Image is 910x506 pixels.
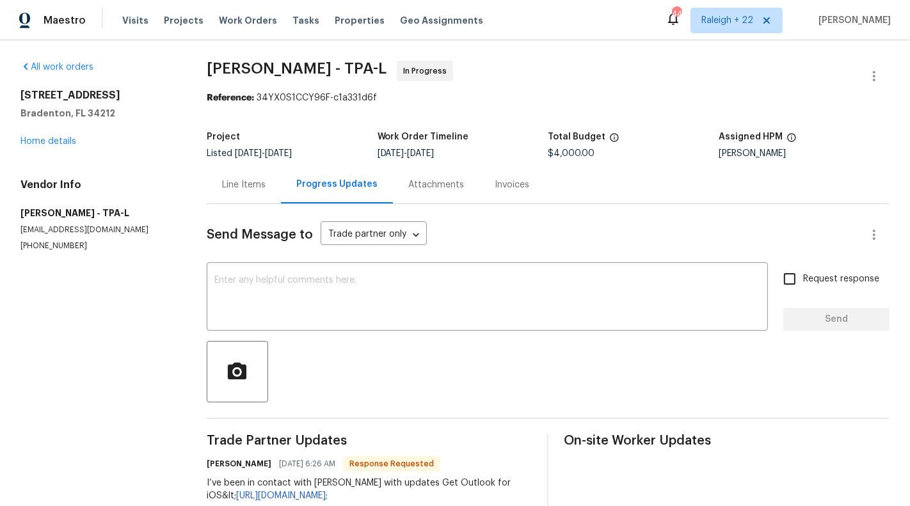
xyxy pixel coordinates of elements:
span: Projects [164,14,204,27]
h5: Assigned HPM [719,132,783,141]
h5: Project [207,132,240,141]
a: [URL][DOMAIN_NAME]; [236,491,328,500]
span: Properties [335,14,385,27]
b: Reference: [207,93,254,102]
span: Visits [122,14,148,27]
span: Maestro [44,14,86,27]
span: The hpm assigned to this work order. [786,132,797,149]
span: $4,000.00 [548,149,595,158]
span: [DATE] [265,149,292,158]
h6: [PERSON_NAME] [207,457,271,470]
div: Attachments [408,178,464,191]
p: [EMAIL_ADDRESS][DOMAIN_NAME] [20,225,176,235]
span: [PERSON_NAME] [813,14,891,27]
div: Invoices [495,178,529,191]
span: The total cost of line items that have been proposed by Opendoor. This sum includes line items th... [609,132,619,149]
span: Raleigh + 22 [701,14,753,27]
span: Work Orders [219,14,277,27]
a: Home details [20,137,76,146]
div: I’ve been in contact with [PERSON_NAME] with updates Get Outlook for iOS&lt; [207,477,532,502]
span: - [235,149,292,158]
h2: [STREET_ADDRESS] [20,89,176,102]
span: Trade Partner Updates [207,434,532,447]
span: [PERSON_NAME] - TPA-L [207,61,387,76]
p: [PHONE_NUMBER] [20,241,176,251]
span: Send Message to [207,228,313,241]
h5: Work Order Timeline [378,132,469,141]
span: [DATE] 6:26 AM [279,457,335,470]
span: [DATE] [235,149,262,158]
h4: Vendor Info [20,178,176,191]
h5: [PERSON_NAME] - TPA-L [20,207,176,219]
span: Response Requested [344,457,439,470]
div: Progress Updates [296,178,378,191]
span: [DATE] [378,149,404,158]
span: [DATE] [408,149,435,158]
span: On-site Worker Updates [564,434,890,447]
div: 448 [672,8,681,20]
div: [PERSON_NAME] [719,149,890,158]
span: Geo Assignments [400,14,483,27]
span: Tasks [292,16,319,25]
span: Request response [803,273,879,286]
div: Trade partner only [321,225,427,246]
span: - [378,149,435,158]
h5: Total Budget [548,132,605,141]
span: In Progress [403,65,452,77]
div: Line Items [222,178,266,191]
div: 34YX0S1CCY96F-c1a331d6f [207,91,890,104]
h5: Bradenton, FL 34212 [20,107,176,120]
span: Listed [207,149,292,158]
a: All work orders [20,63,93,72]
